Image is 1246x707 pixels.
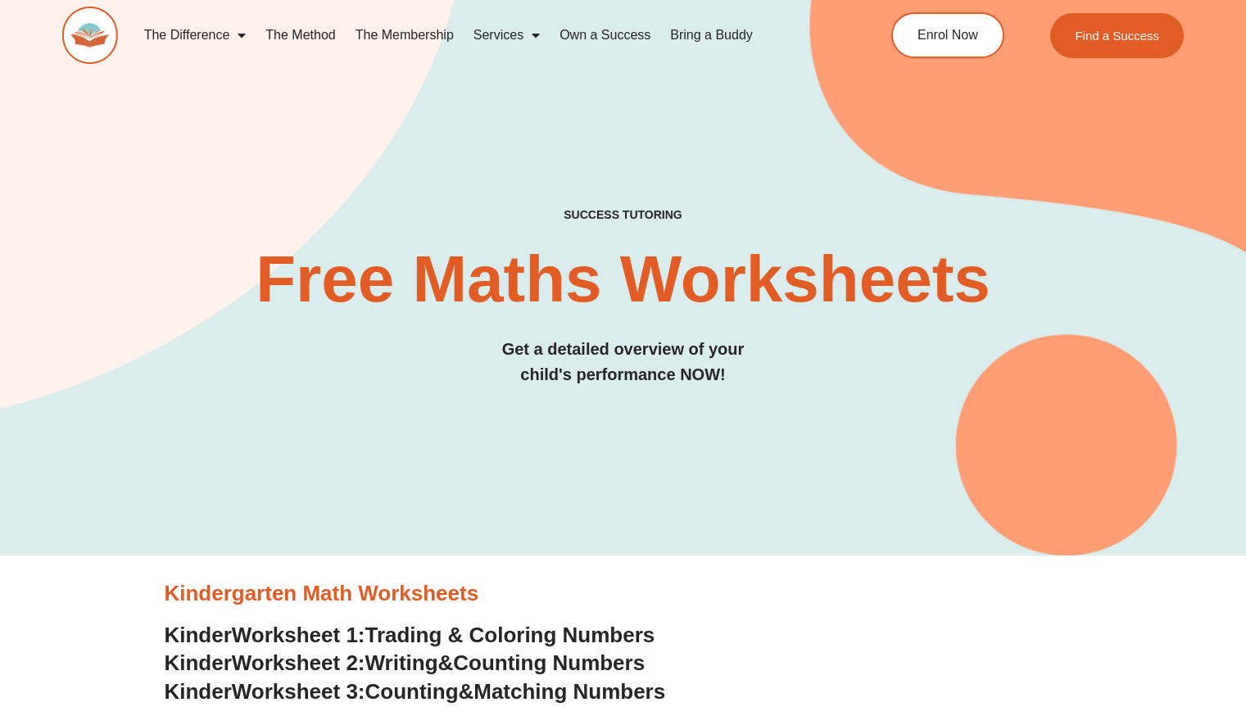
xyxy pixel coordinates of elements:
[891,12,1004,58] a: Enrol Now
[453,650,645,675] span: Counting Numbers
[62,337,1184,387] h3: Get a detailed overview of your child's performance NOW!
[1075,29,1159,42] span: Find a Success
[134,16,256,54] a: The Difference
[232,623,365,647] span: Worksheet 1:
[165,679,232,704] span: Kinder
[473,679,665,704] span: Matching Numbers
[346,16,464,54] a: The Membership
[165,650,646,675] a: KinderWorksheet 2:Writing&Counting Numbers
[134,16,827,54] nav: Menu
[165,650,232,675] span: Kinder
[62,247,1184,312] h2: Free Maths Worksheets​
[165,679,666,704] a: KinderWorksheet 3:Counting&Matching Numbers
[165,623,655,647] a: KinderWorksheet 1:Trading & Coloring Numbers
[165,580,1082,608] h3: Kindergarten Math Worksheets
[550,16,660,54] a: Own a Success
[365,650,438,675] span: Writing
[165,623,232,647] span: Kinder
[256,16,345,54] a: The Method
[365,679,459,704] span: Counting
[464,16,550,54] a: Services
[660,16,763,54] a: Bring a Buddy
[918,29,978,42] span: Enrol Now
[62,208,1184,222] h4: SUCCESS TUTORING​
[232,679,365,704] span: Worksheet 3:
[365,623,655,647] span: Trading & Coloring Numbers
[1050,13,1184,58] a: Find a Success
[232,650,365,675] span: Worksheet 2:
